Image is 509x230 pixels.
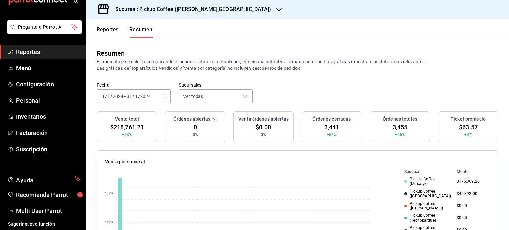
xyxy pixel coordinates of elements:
[173,116,210,123] h3: Órdenes abiertas
[404,213,451,223] div: Pickup Coffee (Tecnoparque)
[16,80,81,89] span: Configuración
[194,123,197,132] span: 0
[105,192,113,195] text: 150K
[16,112,81,121] span: Inventarios
[112,94,124,99] input: ----
[8,221,81,228] span: Sugerir nueva función
[129,26,153,38] button: Resumen
[454,168,490,175] th: Monto
[404,201,451,211] div: Pickup Coffee ([PERSON_NAME])
[122,132,132,138] span: +73%
[464,132,472,138] span: +4%
[105,94,107,99] span: /
[102,94,105,99] input: --
[16,145,81,154] span: Suscripción
[124,94,126,99] span: -
[5,28,82,35] a: Pregunta a Parrot AI
[110,123,143,132] span: $218,761.20
[193,132,198,138] span: 0%
[261,132,266,138] span: 0%
[105,221,113,224] text: 100K
[107,94,110,99] input: --
[97,26,153,38] div: navigation tabs
[110,94,112,99] span: /
[132,94,134,99] span: /
[454,188,490,200] td: $42,392.00
[16,47,81,56] span: Reportes
[404,177,451,186] div: PickUp Coffee (Masaryk)
[383,116,417,123] h3: Órdenes totales
[256,123,271,132] span: $0.00
[454,200,490,212] td: $0.00
[16,96,81,105] span: Personal
[312,116,351,123] h3: Órdenes cerradas
[97,83,171,87] label: Fecha
[395,132,405,138] span: +66%
[324,123,339,132] span: 3,441
[404,189,451,199] div: Pickup Coffee ([GEOGRAPHIC_DATA])
[115,116,139,123] h3: Venta total
[454,175,490,188] td: $176,369.20
[327,132,337,138] span: +66%
[394,168,454,175] th: Sucursal
[16,207,81,215] span: Multi User Parrot
[454,212,490,224] td: $0.00
[451,116,486,123] h3: Ticket promedio
[138,94,140,99] span: /
[7,20,82,34] button: Pregunta a Parrot AI
[135,94,138,99] input: --
[126,94,132,99] input: --
[105,159,145,165] p: Venta por sucursal
[97,58,498,71] p: El porcentaje se calcula comparando el período actual con el anterior, ej. semana actual vs. sema...
[16,64,81,72] span: Menú
[140,94,151,99] input: ----
[393,123,408,132] span: 3,455
[16,190,81,199] span: Recomienda Parrot
[97,26,119,38] button: Reportes
[18,24,71,31] span: Pregunta a Parrot AI
[97,48,125,58] div: Resumen
[183,93,203,100] span: Ver todas
[238,116,289,123] h3: Venta órdenes abiertas
[16,128,81,137] span: Facturación
[110,5,271,13] h3: Sucursal: Pickup Coffee ([PERSON_NAME][GEOGRAPHIC_DATA])
[459,123,478,132] span: $63.57
[16,175,72,183] span: Ayuda
[179,83,253,87] label: Sucursales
